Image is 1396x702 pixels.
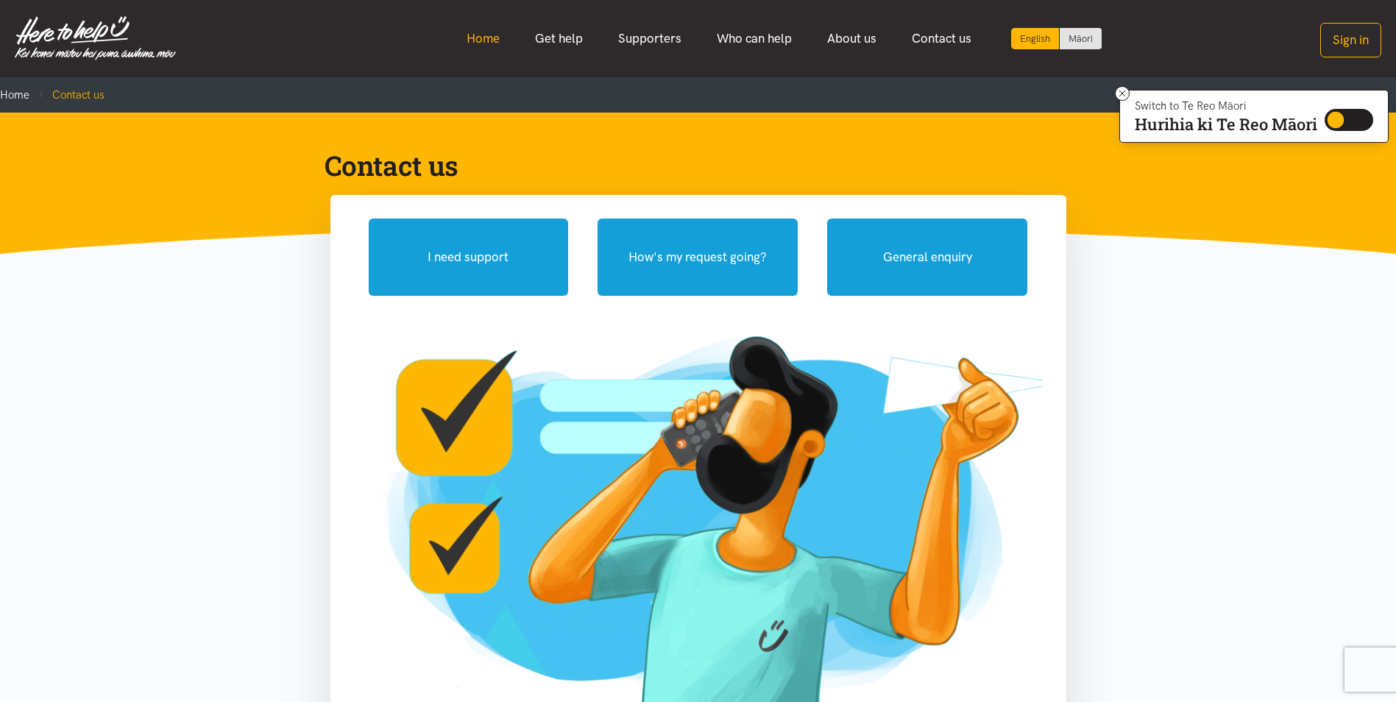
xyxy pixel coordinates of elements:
[1011,28,1060,49] div: Current language
[369,219,569,296] button: I need support
[29,86,104,104] li: Contact us
[1135,102,1317,110] p: Switch to Te Reo Māori
[449,23,517,54] a: Home
[699,23,809,54] a: Who can help
[1135,118,1317,131] p: Hurihia ki Te Reo Māori
[1060,28,1102,49] a: Switch to Te Reo Māori
[325,148,1049,183] h1: Contact us
[1011,28,1102,49] div: Language toggle
[517,23,600,54] a: Get help
[809,23,894,54] a: About us
[894,23,989,54] a: Contact us
[600,23,699,54] a: Supporters
[827,219,1027,296] button: General enquiry
[1320,23,1381,57] button: Sign in
[15,16,176,60] img: Home
[598,219,798,296] button: How's my request going?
